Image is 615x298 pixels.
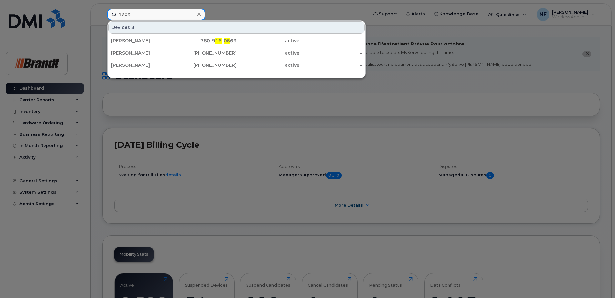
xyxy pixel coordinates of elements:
div: - [299,50,362,56]
div: - [299,37,362,44]
a: [PERSON_NAME][PHONE_NUMBER]active- [108,47,365,59]
div: active [237,50,299,56]
span: 3 [131,24,135,31]
a: [PERSON_NAME][PHONE_NUMBER]active- [108,59,365,71]
div: [PERSON_NAME] [111,37,174,44]
div: [PERSON_NAME] [111,50,174,56]
div: active [237,62,299,68]
div: [PHONE_NUMBER] [174,50,237,56]
a: [PERSON_NAME]780-916-0663active- [108,35,365,46]
div: active [237,37,299,44]
span: 06 [224,38,230,44]
div: [PERSON_NAME] [111,62,174,68]
span: 16 [215,38,222,44]
div: - [299,62,362,68]
div: [PHONE_NUMBER] [174,62,237,68]
div: 780-9 - 63 [174,37,237,44]
div: Devices [108,21,365,34]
